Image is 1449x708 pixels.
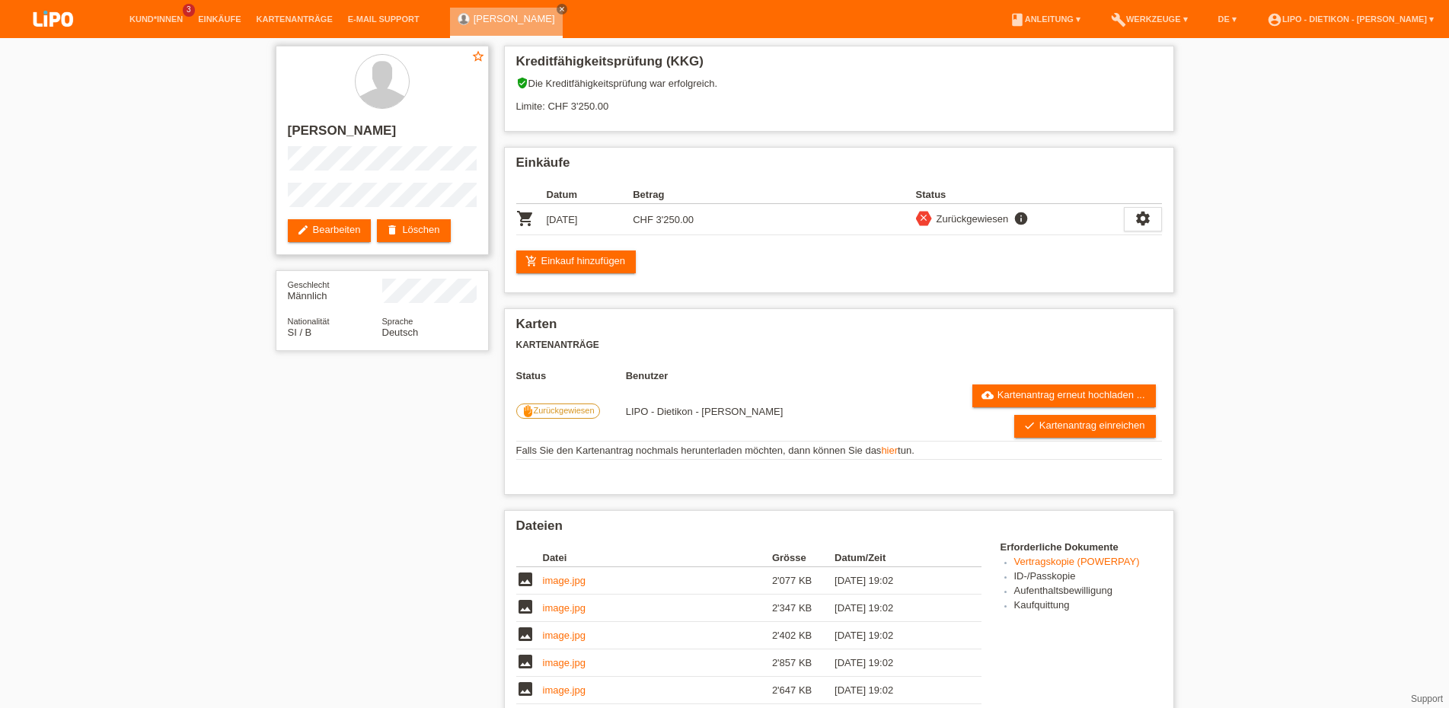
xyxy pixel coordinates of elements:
i: info [1012,211,1030,226]
a: Kartenanträge [249,14,340,24]
td: Falls Sie den Kartenantrag nochmals herunterladen möchten, dann können Sie das tun. [516,442,1162,460]
a: Kund*innen [122,14,190,24]
a: image.jpg [543,684,586,696]
h2: Karten [516,317,1162,340]
h2: Einkäufe [516,155,1162,178]
span: Nationalität [288,317,330,326]
span: 3 [183,4,195,17]
th: Datum [547,186,634,204]
div: Männlich [288,279,382,301]
a: LIPO pay [15,31,91,43]
th: Status [516,370,626,381]
a: image.jpg [543,657,586,668]
h4: Erforderliche Dokumente [1001,541,1162,553]
td: [DATE] 19:02 [835,567,959,595]
a: add_shopping_cartEinkauf hinzufügen [516,250,637,273]
td: [DATE] 19:02 [835,595,959,622]
span: Geschlecht [288,280,330,289]
td: CHF 3'250.00 [633,204,720,235]
i: book [1010,12,1025,27]
i: delete [386,224,398,236]
th: Datum/Zeit [835,549,959,567]
a: hier [881,445,898,456]
th: Grösse [772,549,835,567]
td: [DATE] 19:02 [835,649,959,677]
a: image.jpg [543,630,586,641]
h2: Dateien [516,518,1162,541]
i: POSP00026617 [516,209,535,228]
i: build [1111,12,1126,27]
a: deleteLöschen [377,219,450,242]
a: image.jpg [543,575,586,586]
i: check [1023,419,1036,432]
i: image [516,652,535,671]
i: edit [297,224,309,236]
i: settings [1135,210,1151,227]
i: front_hand [522,405,534,417]
a: editBearbeiten [288,219,372,242]
a: DE ▾ [1211,14,1244,24]
i: close [918,212,929,223]
div: Zurückgewiesen [932,211,1009,227]
span: Slowenien / B / 01.07.2016 [288,327,312,338]
i: cloud_upload [981,389,994,401]
td: [DATE] [547,204,634,235]
th: Benutzer [626,370,884,381]
a: bookAnleitung ▾ [1002,14,1088,24]
span: Zurückgewiesen [534,406,595,415]
td: [DATE] 19:02 [835,622,959,649]
i: add_shopping_cart [525,255,538,267]
th: Datei [543,549,772,567]
a: Vertragskopie (POWERPAY) [1014,556,1140,567]
a: buildWerkzeuge ▾ [1103,14,1195,24]
a: star_border [471,49,485,65]
h2: Kreditfähigkeitsprüfung (KKG) [516,54,1162,77]
span: Sprache [382,317,413,326]
td: 2'402 KB [772,622,835,649]
h3: Kartenanträge [516,340,1162,351]
a: [PERSON_NAME] [474,13,555,24]
a: close [557,4,567,14]
th: Status [916,186,1124,204]
a: cloud_uploadKartenantrag erneut hochladen ... [972,384,1156,407]
span: 25.08.2025 [626,406,784,417]
td: 2'647 KB [772,677,835,704]
i: verified_user [516,77,528,89]
a: Support [1411,694,1443,704]
a: image.jpg [543,602,586,614]
i: star_border [471,49,485,63]
li: Kaufquittung [1014,599,1162,614]
span: Deutsch [382,327,419,338]
div: Die Kreditfähigkeitsprüfung war erfolgreich. Limite: CHF 3'250.00 [516,77,1162,123]
i: image [516,570,535,588]
i: image [516,598,535,616]
li: Aufenthaltsbewilligung [1014,585,1162,599]
a: Einkäufe [190,14,248,24]
a: checkKartenantrag einreichen [1014,415,1156,438]
h2: [PERSON_NAME] [288,123,477,146]
i: image [516,680,535,698]
i: image [516,625,535,643]
td: 2'857 KB [772,649,835,677]
td: 2'077 KB [772,567,835,595]
th: Betrag [633,186,720,204]
i: close [558,5,566,13]
i: account_circle [1267,12,1282,27]
li: ID-/Passkopie [1014,570,1162,585]
a: E-Mail Support [340,14,427,24]
td: 2'347 KB [772,595,835,622]
td: [DATE] 19:02 [835,677,959,704]
a: account_circleLIPO - Dietikon - [PERSON_NAME] ▾ [1259,14,1441,24]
